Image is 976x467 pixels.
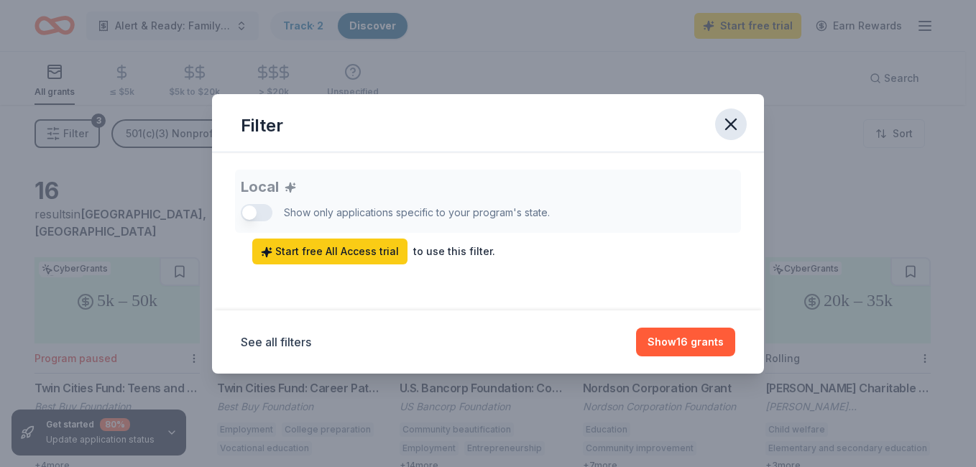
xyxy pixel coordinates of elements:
div: to use this filter. [413,243,495,260]
a: Start free All Access trial [252,239,408,264]
button: Show16 grants [636,328,735,356]
span: Start free All Access trial [261,243,399,260]
div: Filter [241,114,283,137]
button: See all filters [241,333,311,351]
